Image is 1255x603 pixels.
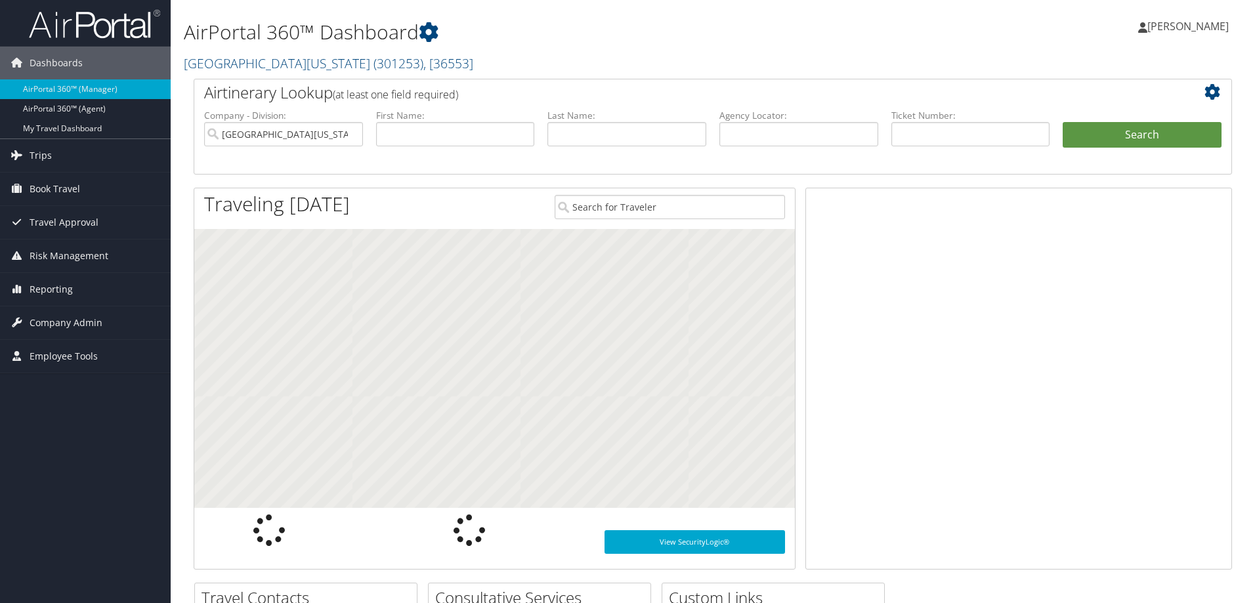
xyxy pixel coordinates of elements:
[30,206,98,239] span: Travel Approval
[30,173,80,205] span: Book Travel
[547,109,706,122] label: Last Name:
[30,340,98,373] span: Employee Tools
[30,273,73,306] span: Reporting
[373,54,423,72] span: ( 301253 )
[204,190,350,218] h1: Traveling [DATE]
[891,109,1050,122] label: Ticket Number:
[1147,19,1229,33] span: [PERSON_NAME]
[204,81,1135,104] h2: Airtinerary Lookup
[184,54,473,72] a: [GEOGRAPHIC_DATA][US_STATE]
[30,47,83,79] span: Dashboards
[30,139,52,172] span: Trips
[204,109,363,122] label: Company - Division:
[376,109,535,122] label: First Name:
[719,109,878,122] label: Agency Locator:
[423,54,473,72] span: , [ 36553 ]
[333,87,458,102] span: (at least one field required)
[30,239,108,272] span: Risk Management
[29,9,160,39] img: airportal-logo.png
[184,18,889,46] h1: AirPortal 360™ Dashboard
[1138,7,1242,46] a: [PERSON_NAME]
[555,195,785,219] input: Search for Traveler
[605,530,785,554] a: View SecurityLogic®
[1063,122,1222,148] button: Search
[30,306,102,339] span: Company Admin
